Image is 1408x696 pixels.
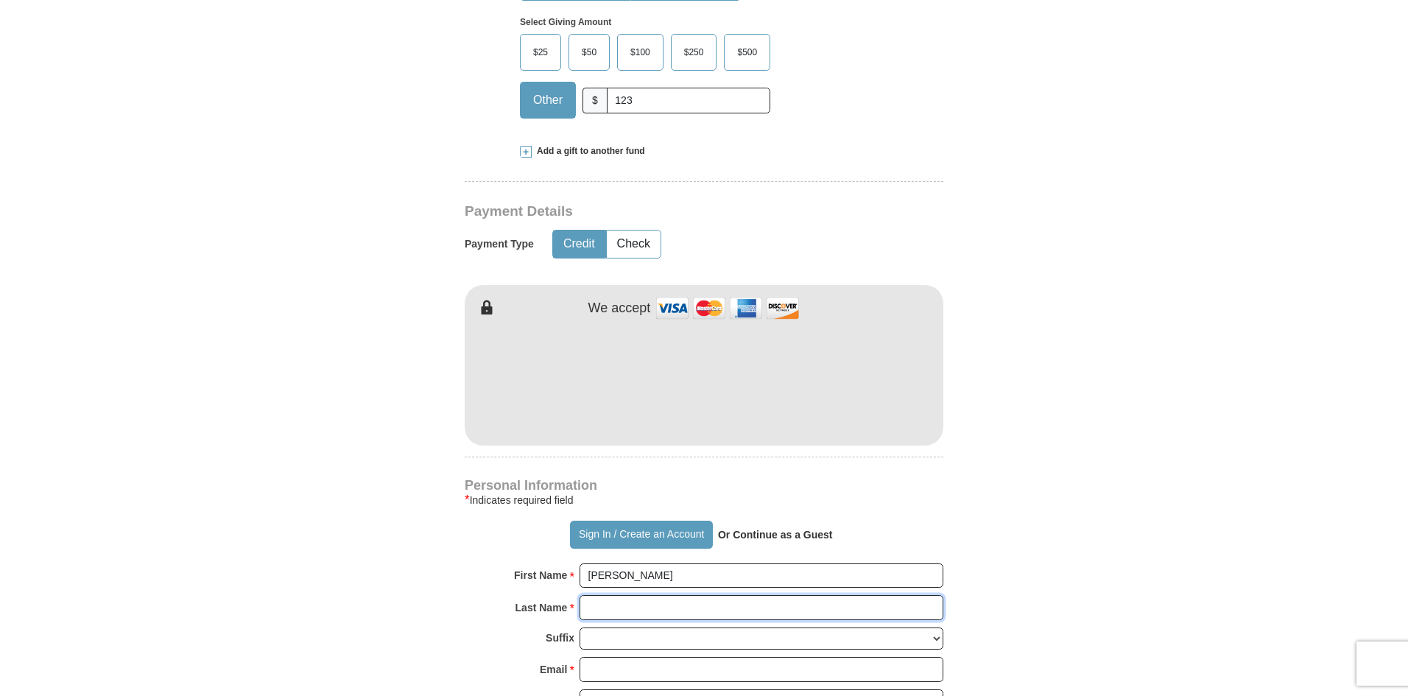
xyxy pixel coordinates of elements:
h4: Personal Information [465,479,943,491]
span: $250 [677,41,711,63]
span: Other [526,89,570,111]
span: $100 [623,41,658,63]
button: Credit [553,231,605,258]
strong: Select Giving Amount [520,17,611,27]
span: $50 [574,41,604,63]
h3: Payment Details [465,203,840,220]
h5: Payment Type [465,238,534,250]
input: Other Amount [607,88,770,113]
span: $ [582,88,608,113]
span: $25 [526,41,555,63]
strong: Or Continue as a Guest [718,529,833,541]
button: Sign In / Create an Account [570,521,712,549]
span: Add a gift to another fund [532,145,645,158]
strong: First Name [514,565,567,586]
img: credit cards accepted [654,292,801,324]
strong: Last Name [515,597,568,618]
span: $500 [730,41,764,63]
div: Indicates required field [465,491,943,509]
h4: We accept [588,300,651,317]
strong: Suffix [546,628,574,648]
strong: Email [540,659,567,680]
button: Check [607,231,661,258]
